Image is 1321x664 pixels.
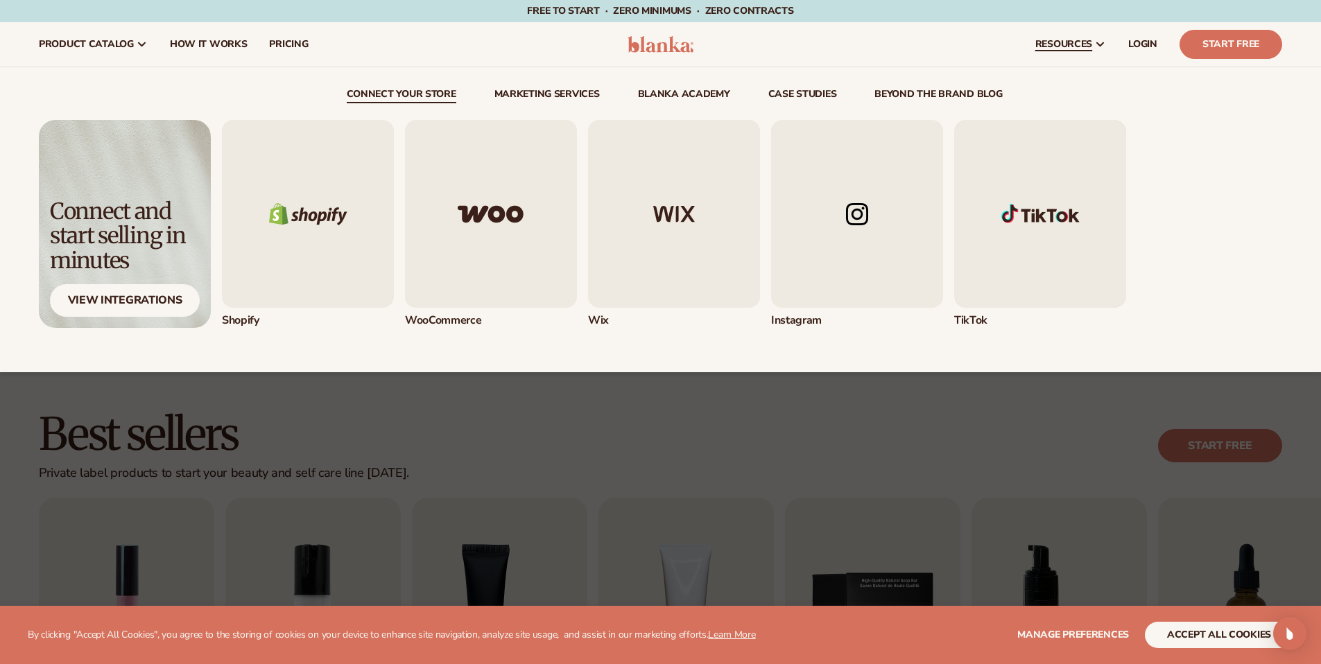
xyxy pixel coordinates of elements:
button: accept all cookies [1145,622,1293,648]
div: WooCommerce [405,313,577,328]
a: Woo commerce logo. WooCommerce [405,120,577,328]
img: Shopify Image 1 [954,120,1126,308]
img: Light background with shadow. [39,120,211,328]
img: Woo commerce logo. [405,120,577,308]
div: View Integrations [50,284,200,317]
a: How It Works [159,22,259,67]
a: connect your store [347,89,456,103]
a: beyond the brand blog [874,89,1002,103]
a: Blanka Academy [638,89,730,103]
a: resources [1024,22,1117,67]
div: 5 / 5 [954,120,1126,328]
img: Shopify logo. [222,120,394,308]
div: Shopify [222,313,394,328]
div: Instagram [771,313,943,328]
a: Start Free [1180,30,1282,59]
img: logo [628,36,693,53]
div: Wix [588,313,760,328]
a: pricing [258,22,319,67]
div: TikTok [954,313,1126,328]
span: product catalog [39,39,134,50]
span: Manage preferences [1017,628,1129,641]
div: Connect and start selling in minutes [50,200,200,273]
a: Marketing services [494,89,600,103]
button: Manage preferences [1017,622,1129,648]
img: Instagram logo. [771,120,943,308]
p: By clicking "Accept All Cookies", you agree to the storing of cookies on your device to enhance s... [28,629,756,641]
a: LOGIN [1117,22,1168,67]
a: Instagram logo. Instagram [771,120,943,328]
a: Shopify Image 1 TikTok [954,120,1126,328]
div: 1 / 5 [222,120,394,328]
a: product catalog [28,22,159,67]
div: 3 / 5 [588,120,760,328]
div: 4 / 5 [771,120,943,328]
a: Learn More [708,628,755,641]
span: Free to start · ZERO minimums · ZERO contracts [527,4,793,17]
div: 2 / 5 [405,120,577,328]
span: How It Works [170,39,248,50]
span: resources [1035,39,1092,50]
a: Wix logo. Wix [588,120,760,328]
div: Open Intercom Messenger [1273,617,1306,650]
a: case studies [768,89,837,103]
span: LOGIN [1128,39,1157,50]
span: pricing [269,39,308,50]
a: Light background with shadow. Connect and start selling in minutes View Integrations [39,120,211,328]
img: Wix logo. [588,120,760,308]
a: Shopify logo. Shopify [222,120,394,328]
